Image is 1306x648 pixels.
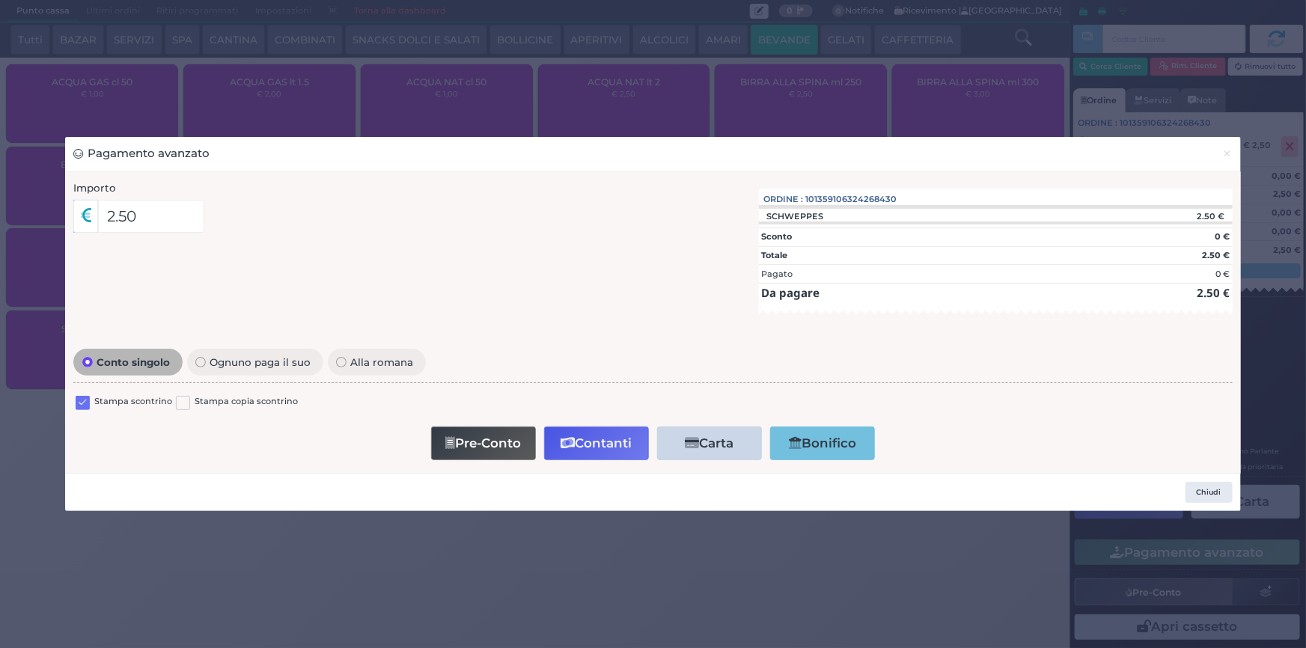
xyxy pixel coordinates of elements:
[764,193,804,206] span: Ordine :
[93,357,174,367] span: Conto singolo
[761,231,792,242] strong: Sconto
[73,180,116,195] label: Importo
[1186,482,1233,503] button: Chiudi
[657,427,762,460] button: Carta
[195,395,298,409] label: Stampa copia scontrino
[761,250,787,260] strong: Totale
[73,145,210,162] h3: Pagamento avanzato
[761,268,793,281] div: Pagato
[1223,145,1233,162] span: ×
[347,357,418,367] span: Alla romana
[1197,285,1230,300] strong: 2.50 €
[806,193,897,206] span: 101359106324268430
[206,357,315,367] span: Ognuno paga il suo
[94,395,172,409] label: Stampa scontrino
[1215,231,1230,242] strong: 0 €
[1114,211,1232,221] div: 2.50 €
[770,427,875,460] button: Bonifico
[1202,250,1230,260] strong: 2.50 €
[431,427,536,460] button: Pre-Conto
[98,200,205,233] input: Es. 30.99
[1214,137,1240,171] button: Chiudi
[1215,268,1230,281] div: 0 €
[544,427,649,460] button: Contanti
[759,211,831,221] div: SCHWEPPES
[761,285,820,300] strong: Da pagare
